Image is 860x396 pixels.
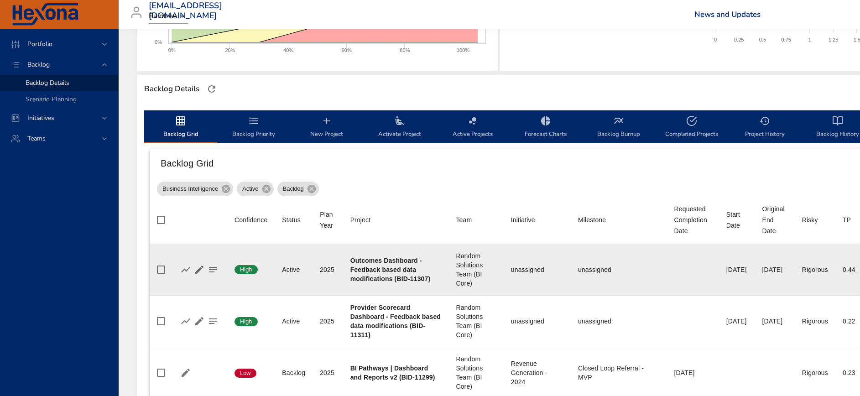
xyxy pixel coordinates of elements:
button: Show Burnup [179,314,193,328]
div: Backlog [282,368,305,377]
button: Edit Project Details [179,366,193,380]
div: unassigned [578,265,660,274]
div: 0.44 [843,265,855,274]
b: Outcomes Dashboard - Feedback based data modifications (BID-11307) [350,257,431,282]
div: Backlog Details [141,82,202,96]
div: unassigned [578,317,660,326]
div: Original End Date [762,203,787,236]
div: Random Solutions Team (BI Core) [456,354,496,391]
span: Initiative [511,214,563,225]
text: 1.5 [853,37,860,42]
div: Confidence [235,214,267,225]
div: 2025 [320,368,335,377]
span: Project [350,214,442,225]
h3: [EMAIL_ADDRESS][DOMAIN_NAME] [149,1,222,21]
div: Rigorous [802,265,828,274]
b: Provider Scorecard Dashboard - Feedback based data modifications (BID-11311) [350,304,441,339]
div: Sort [726,209,748,231]
span: Status [282,214,305,225]
span: Active [237,184,264,193]
div: unassigned [511,265,563,274]
div: Closed Loop Referral - MVP [578,364,660,382]
div: Sort [674,203,712,236]
button: Edit Project Details [193,263,206,276]
div: Risky [802,214,818,225]
text: 80% [400,47,410,53]
span: Business Intelligence [157,184,224,193]
text: 0 [714,37,717,42]
div: [DATE] [726,317,748,326]
span: Teams [20,134,53,143]
div: TP [843,214,851,225]
div: Raintree [149,9,188,24]
div: [DATE] [726,265,748,274]
text: 0.5 [759,37,766,42]
text: 20% [225,47,235,53]
div: Project [350,214,371,225]
div: 0.22 [843,317,855,326]
text: 0% [155,39,162,45]
div: Sort [802,214,818,225]
span: High [235,318,258,326]
div: Rigorous [802,368,828,377]
div: Revenue Generation - 2024 [511,359,563,386]
div: Sort [762,203,787,236]
span: Low [235,369,256,377]
span: Requested Completion Date [674,203,712,236]
text: 60% [342,47,352,53]
div: Sort [282,214,301,225]
div: Milestone [578,214,606,225]
span: Activate Project [369,115,431,140]
div: Rigorous [802,317,828,326]
div: Active [237,182,273,196]
span: Backlog [277,184,309,193]
button: Project Notes [206,263,220,276]
button: Refresh Page [205,82,219,96]
div: [DATE] [762,265,787,274]
span: Backlog Grid [150,115,212,140]
img: Hexona [11,3,79,26]
text: 100% [457,47,469,53]
div: 0.23 [843,368,855,377]
div: Sort [511,214,535,225]
span: Initiatives [20,114,62,122]
span: New Project [296,115,358,140]
div: Random Solutions Team (BI Core) [456,303,496,339]
div: Sort [235,214,267,225]
span: Start Date [726,209,748,231]
div: 2025 [320,317,335,326]
button: Show Burnup [179,263,193,276]
span: Backlog Burnup [588,115,650,140]
span: Milestone [578,214,660,225]
span: TP [843,214,855,225]
span: Scenario Planning [26,95,77,104]
span: Backlog Details [26,78,69,87]
div: [DATE] [762,317,787,326]
div: Initiative [511,214,535,225]
text: 0.75 [781,37,791,42]
div: unassigned [511,317,563,326]
div: Business Intelligence [157,182,233,196]
text: 0% [168,47,176,53]
div: Sort [578,214,606,225]
div: Sort [320,209,335,231]
div: Active [282,265,305,274]
div: [DATE] [674,368,712,377]
button: Edit Project Details [193,314,206,328]
b: BI Pathways | Dashboard and Reports v2 (BID-11299) [350,365,435,381]
div: Backlog [277,182,319,196]
div: Plan Year [320,209,335,231]
span: Completed Projects [661,115,723,140]
div: Sort [843,214,851,225]
div: Status [282,214,301,225]
span: Backlog [20,60,57,69]
div: 2025 [320,265,335,274]
span: Portfolio [20,40,60,48]
text: 40% [283,47,293,53]
div: Active [282,317,305,326]
div: Sort [456,214,472,225]
text: 1.25 [829,37,838,42]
